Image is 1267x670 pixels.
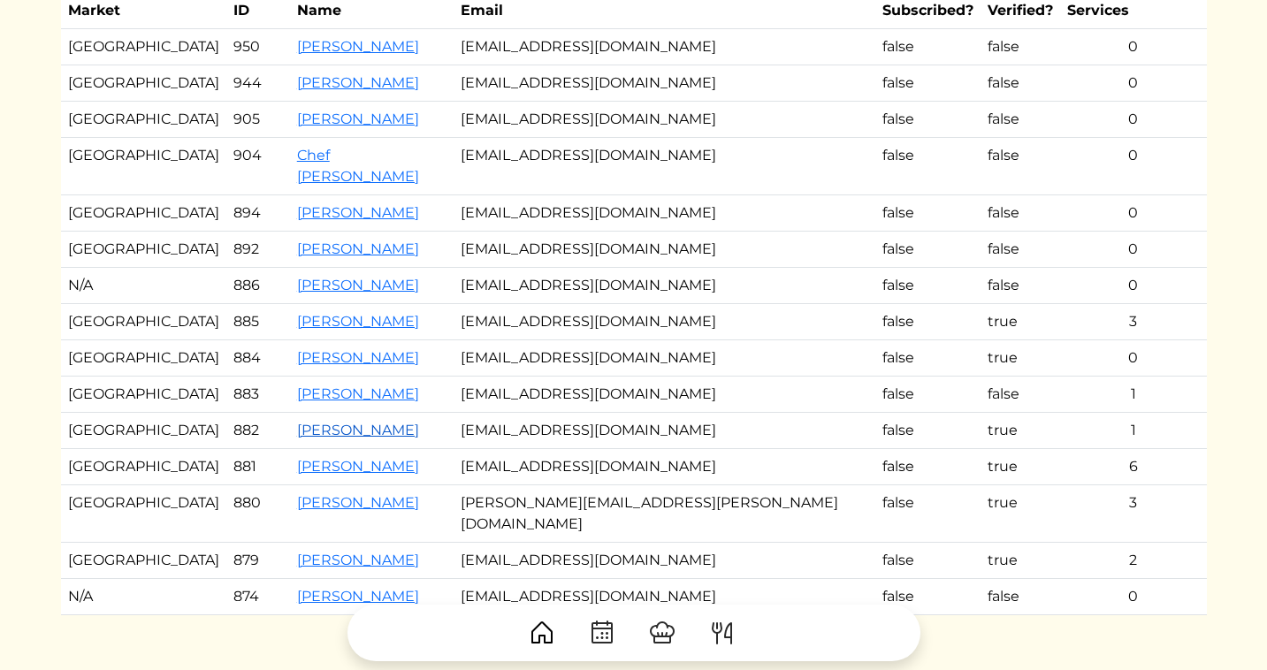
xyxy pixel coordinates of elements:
td: 883 [226,377,290,413]
td: [GEOGRAPHIC_DATA] [61,449,226,485]
td: [EMAIL_ADDRESS][DOMAIN_NAME] [454,449,876,485]
td: 1 [1060,413,1206,449]
td: false [875,138,981,195]
td: false [875,485,981,543]
td: [GEOGRAPHIC_DATA] [61,543,226,579]
td: [GEOGRAPHIC_DATA] [61,195,226,232]
td: true [981,485,1060,543]
td: 0 [1060,268,1206,304]
td: 892 [226,232,290,268]
td: N/A [61,579,226,615]
td: 874 [226,579,290,615]
a: [PERSON_NAME] [297,38,419,55]
a: [PERSON_NAME] [297,277,419,293]
td: 944 [226,65,290,102]
td: [PERSON_NAME][EMAIL_ADDRESS][PERSON_NAME][DOMAIN_NAME] [454,485,876,543]
td: [GEOGRAPHIC_DATA] [61,304,226,340]
a: [PERSON_NAME] [297,552,419,568]
td: [GEOGRAPHIC_DATA] [61,340,226,377]
td: [GEOGRAPHIC_DATA] [61,29,226,65]
td: false [875,268,981,304]
td: 6 [1060,449,1206,485]
td: 904 [226,138,290,195]
a: [PERSON_NAME] [297,494,419,511]
td: [EMAIL_ADDRESS][DOMAIN_NAME] [454,304,876,340]
td: [EMAIL_ADDRESS][DOMAIN_NAME] [454,579,876,615]
td: [EMAIL_ADDRESS][DOMAIN_NAME] [454,195,876,232]
td: 1 [1060,377,1206,413]
td: [EMAIL_ADDRESS][DOMAIN_NAME] [454,543,876,579]
td: 886 [226,268,290,304]
td: false [875,377,981,413]
td: [EMAIL_ADDRESS][DOMAIN_NAME] [454,377,876,413]
td: 885 [226,304,290,340]
td: [EMAIL_ADDRESS][DOMAIN_NAME] [454,413,876,449]
td: [EMAIL_ADDRESS][DOMAIN_NAME] [454,102,876,138]
img: House-9bf13187bcbb5817f509fe5e7408150f90897510c4275e13d0d5fca38e0b5951.svg [528,619,556,647]
td: [GEOGRAPHIC_DATA] [61,413,226,449]
a: [PERSON_NAME] [297,110,419,127]
td: false [981,65,1060,102]
img: ChefHat-a374fb509e4f37eb0702ca99f5f64f3b6956810f32a249b33092029f8484b388.svg [648,619,676,647]
td: false [875,232,981,268]
td: [GEOGRAPHIC_DATA] [61,138,226,195]
a: Chef [PERSON_NAME] [297,147,419,185]
td: 3 [1060,304,1206,340]
td: false [875,304,981,340]
td: 881 [226,449,290,485]
a: [PERSON_NAME] [297,588,419,605]
td: false [875,65,981,102]
td: true [981,340,1060,377]
td: false [875,413,981,449]
td: 905 [226,102,290,138]
td: false [981,195,1060,232]
td: [GEOGRAPHIC_DATA] [61,232,226,268]
td: false [875,449,981,485]
td: false [875,195,981,232]
td: false [875,102,981,138]
td: false [981,138,1060,195]
td: false [981,232,1060,268]
td: [EMAIL_ADDRESS][DOMAIN_NAME] [454,232,876,268]
a: [PERSON_NAME] [297,204,419,221]
td: 0 [1060,195,1206,232]
td: 950 [226,29,290,65]
td: 0 [1060,232,1206,268]
a: [PERSON_NAME] [297,240,419,257]
td: 0 [1060,102,1206,138]
td: [GEOGRAPHIC_DATA] [61,377,226,413]
td: false [875,543,981,579]
td: [EMAIL_ADDRESS][DOMAIN_NAME] [454,268,876,304]
td: [GEOGRAPHIC_DATA] [61,65,226,102]
td: [EMAIL_ADDRESS][DOMAIN_NAME] [454,29,876,65]
td: 0 [1060,65,1206,102]
a: [PERSON_NAME] [297,422,419,438]
td: [EMAIL_ADDRESS][DOMAIN_NAME] [454,65,876,102]
td: [GEOGRAPHIC_DATA] [61,485,226,543]
td: true [981,413,1060,449]
td: true [981,543,1060,579]
td: false [981,29,1060,65]
td: [GEOGRAPHIC_DATA] [61,102,226,138]
td: 0 [1060,29,1206,65]
a: [PERSON_NAME] [297,313,419,330]
td: false [981,377,1060,413]
td: 879 [226,543,290,579]
td: 884 [226,340,290,377]
td: 880 [226,485,290,543]
a: [PERSON_NAME] [297,74,419,91]
td: false [981,102,1060,138]
a: [PERSON_NAME] [297,385,419,402]
td: N/A [61,268,226,304]
td: false [875,579,981,615]
td: false [875,29,981,65]
td: 3 [1060,485,1206,543]
td: 0 [1060,579,1206,615]
img: ForkKnife-55491504ffdb50bab0c1e09e7649658475375261d09fd45db06cec23bce548bf.svg [708,619,737,647]
td: false [981,579,1060,615]
a: [PERSON_NAME] [297,349,419,366]
td: false [875,340,981,377]
td: [EMAIL_ADDRESS][DOMAIN_NAME] [454,138,876,195]
td: true [981,304,1060,340]
td: 2 [1060,543,1206,579]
